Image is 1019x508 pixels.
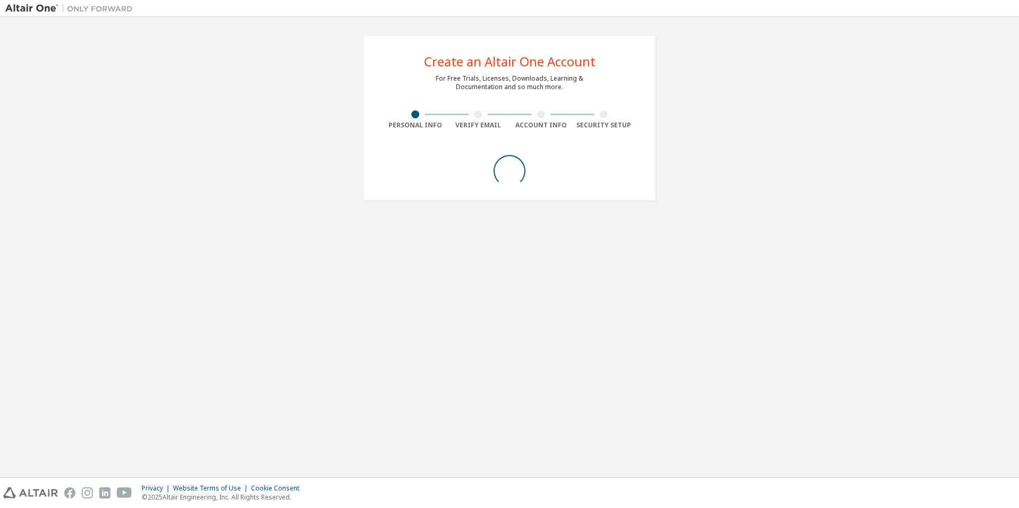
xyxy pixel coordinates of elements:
img: Altair One [5,3,138,14]
div: Cookie Consent [251,484,306,493]
img: altair_logo.svg [3,487,58,498]
img: instagram.svg [82,487,93,498]
img: linkedin.svg [99,487,110,498]
img: facebook.svg [64,487,75,498]
div: Account Info [509,121,573,130]
div: Website Terms of Use [173,484,251,493]
img: youtube.svg [117,487,132,498]
div: Security Setup [573,121,636,130]
div: Create an Altair One Account [424,55,595,68]
div: For Free Trials, Licenses, Downloads, Learning & Documentation and so much more. [436,74,583,91]
div: Privacy [142,484,173,493]
p: © 2025 Altair Engineering, Inc. All Rights Reserved. [142,493,306,502]
div: Personal Info [384,121,447,130]
div: Verify Email [447,121,510,130]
